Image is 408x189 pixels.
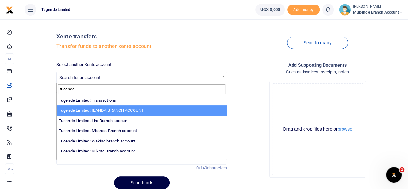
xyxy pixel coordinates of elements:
[287,7,320,12] a: Add money
[59,138,135,144] label: Tugende Limited: Wakiso branch account
[353,4,403,10] small: [PERSON_NAME]
[232,68,403,76] h4: Such as invoices, receipts, notes
[207,165,227,170] span: characters
[287,37,348,49] a: Send to many
[6,7,14,12] a: logo-small logo-large logo-large
[58,84,225,94] input: Search
[255,4,285,16] a: UGX 3,000
[59,75,100,80] span: Search for an account
[339,4,403,16] a: profile-user [PERSON_NAME] Mubende Branch Account
[56,61,111,68] label: Select another Xente account
[59,118,129,124] label: Tugende Limited: Lira Branch account
[338,127,352,131] button: browse
[253,4,287,16] li: Wallet ballance
[269,81,366,178] div: File Uploader
[56,33,227,40] h4: Xente transfers
[5,53,14,64] li: M
[353,9,403,15] span: Mubende Branch Account
[39,7,73,13] span: Tugende Limited
[287,5,320,15] span: Add money
[399,167,404,172] span: 1
[56,72,227,83] span: Search for an account
[5,163,14,174] li: Ac
[59,128,137,134] label: Tugende Limited: Mbarara Branch account
[59,148,135,154] label: Tugende Limited: Bukoto Branch account
[6,6,14,14] img: logo-small
[287,5,320,15] li: Toup your wallet
[114,176,170,189] button: Send funds
[57,72,227,82] span: Search for an account
[272,126,363,132] div: Drag and drop files here or
[59,97,116,104] label: Tugende Limited: Transactions
[56,43,227,50] h5: Transfer funds to another xente account
[196,165,207,170] span: 0/140
[59,158,135,165] label: Tugende Limited: Rubaga branch account
[260,6,280,13] span: UGX 3,000
[59,107,144,114] label: Tugende Limited: IBANDA BRANCH ACCOUNT
[232,61,403,68] h4: Add supporting Documents
[386,167,402,183] iframe: Intercom live chat
[339,4,351,16] img: profile-user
